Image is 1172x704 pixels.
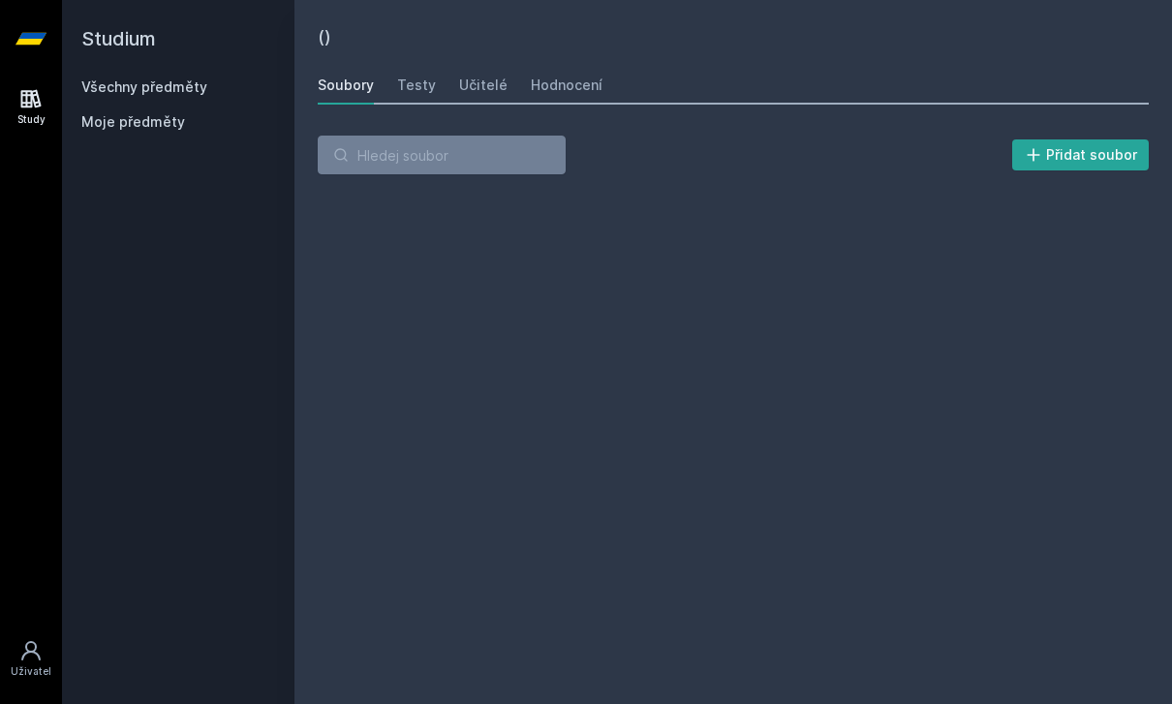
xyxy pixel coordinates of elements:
[4,629,58,689] a: Uživatel
[17,112,46,127] div: Study
[318,66,374,105] a: Soubory
[11,664,51,679] div: Uživatel
[318,23,1149,50] h2: ()
[397,66,436,105] a: Testy
[1012,139,1150,170] button: Přidat soubor
[81,112,185,132] span: Moje předměty
[531,66,602,105] a: Hodnocení
[81,78,207,95] a: Všechny předměty
[397,76,436,95] div: Testy
[318,136,566,174] input: Hledej soubor
[459,76,508,95] div: Učitelé
[459,66,508,105] a: Učitelé
[531,76,602,95] div: Hodnocení
[4,77,58,137] a: Study
[318,76,374,95] div: Soubory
